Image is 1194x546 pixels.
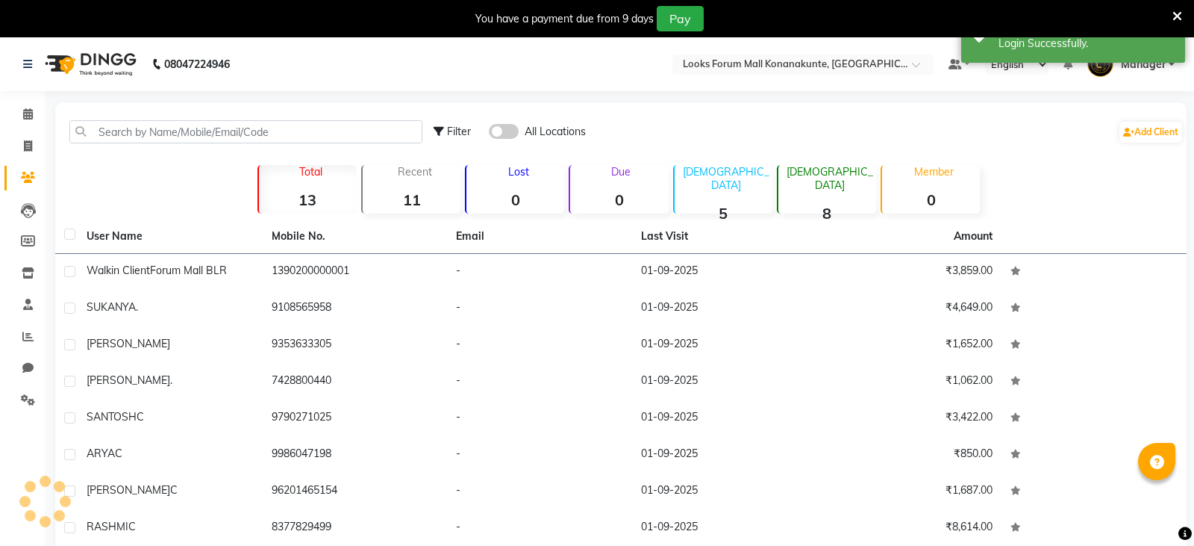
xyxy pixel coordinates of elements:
td: 01-09-2025 [632,327,817,364]
strong: 11 [363,190,460,209]
p: Due [573,165,668,179]
span: . [170,373,172,387]
b: 08047224946 [164,43,230,85]
th: Email [447,220,632,254]
td: 9986047198 [263,437,448,474]
th: Amount [945,220,1001,253]
span: . [136,300,138,314]
td: - [447,400,632,437]
p: [DEMOGRAPHIC_DATA] [784,165,876,192]
td: ₹1,062.00 [817,364,1002,400]
td: ₹3,422.00 [817,400,1002,437]
p: Member [888,165,980,179]
td: 9790271025 [263,400,448,437]
p: Lost [472,165,564,179]
td: - [447,327,632,364]
p: Total [265,165,357,179]
p: Recent [369,165,460,179]
span: C [115,447,122,460]
span: [PERSON_NAME] [87,483,170,497]
input: Search by Name/Mobile/Email/Code [69,120,422,143]
td: 01-09-2025 [632,474,817,510]
td: 01-09-2025 [632,400,817,437]
span: Manager [1121,57,1166,72]
strong: 0 [570,190,668,209]
img: Manager [1087,51,1113,77]
td: ₹1,652.00 [817,327,1002,364]
td: ₹850.00 [817,437,1002,474]
span: Walkin Client [87,264,150,277]
span: [PERSON_NAME] [87,373,170,387]
span: All Locations [525,124,586,140]
strong: 13 [259,190,357,209]
span: ARYA [87,447,115,460]
span: SUKANYA [87,300,136,314]
strong: 0 [882,190,980,209]
span: [PERSON_NAME] [87,337,170,350]
span: C [170,483,178,497]
button: Pay [657,6,704,31]
img: logo [38,43,140,85]
th: Last Visit [632,220,817,254]
td: - [447,474,632,510]
th: Mobile No. [263,220,448,254]
td: 1390200000001 [263,254,448,291]
td: 01-09-2025 [632,437,817,474]
span: C [137,410,144,424]
td: - [447,291,632,327]
td: 9353633305 [263,327,448,364]
td: 96201465154 [263,474,448,510]
strong: 5 [675,204,772,223]
td: ₹1,687.00 [817,474,1002,510]
td: 9108565958 [263,291,448,327]
td: 01-09-2025 [632,364,817,400]
td: - [447,254,632,291]
strong: 0 [466,190,564,209]
span: RASHMI [87,520,128,533]
td: 01-09-2025 [632,254,817,291]
span: Forum Mall BLR [150,264,227,277]
th: User Name [78,220,263,254]
td: - [447,437,632,474]
td: ₹3,859.00 [817,254,1002,291]
strong: 8 [778,204,876,223]
td: 01-09-2025 [632,291,817,327]
span: SANTOSH [87,410,137,424]
div: You have a payment due from 9 days [475,11,654,27]
div: Login Successfully. [998,36,1174,52]
p: [DEMOGRAPHIC_DATA] [681,165,772,192]
span: Filter [447,125,471,138]
td: 7428800440 [263,364,448,400]
td: ₹4,649.00 [817,291,1002,327]
a: Add Client [1119,122,1182,143]
td: - [447,364,632,400]
span: C [128,520,136,533]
